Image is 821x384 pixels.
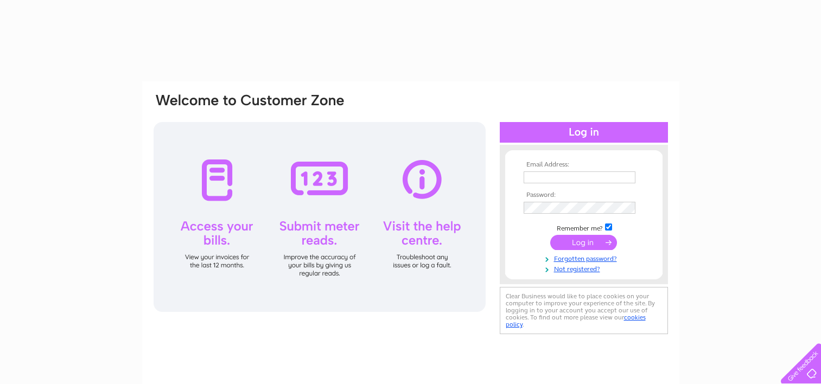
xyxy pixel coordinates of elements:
[521,161,647,169] th: Email Address:
[550,235,617,250] input: Submit
[506,313,646,328] a: cookies policy
[524,253,647,263] a: Forgotten password?
[500,287,668,334] div: Clear Business would like to place cookies on your computer to improve your experience of the sit...
[524,263,647,273] a: Not registered?
[521,222,647,233] td: Remember me?
[521,191,647,199] th: Password:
